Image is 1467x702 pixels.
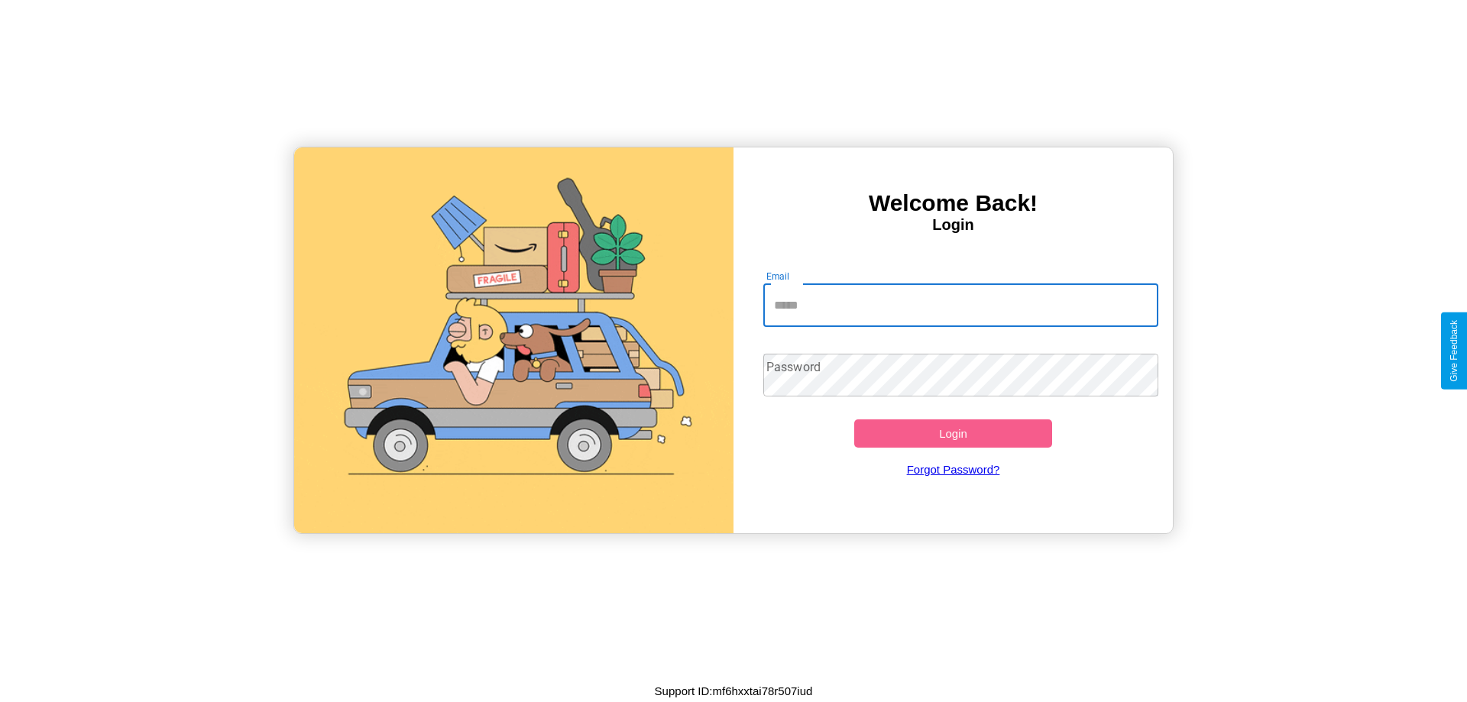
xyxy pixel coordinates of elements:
button: Login [854,419,1052,448]
h3: Welcome Back! [733,190,1173,216]
div: Give Feedback [1449,320,1459,382]
h4: Login [733,216,1173,234]
p: Support ID: mf6hxxtai78r507iud [655,681,813,701]
a: Forgot Password? [756,448,1151,491]
img: gif [294,147,733,533]
label: Email [766,270,790,283]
